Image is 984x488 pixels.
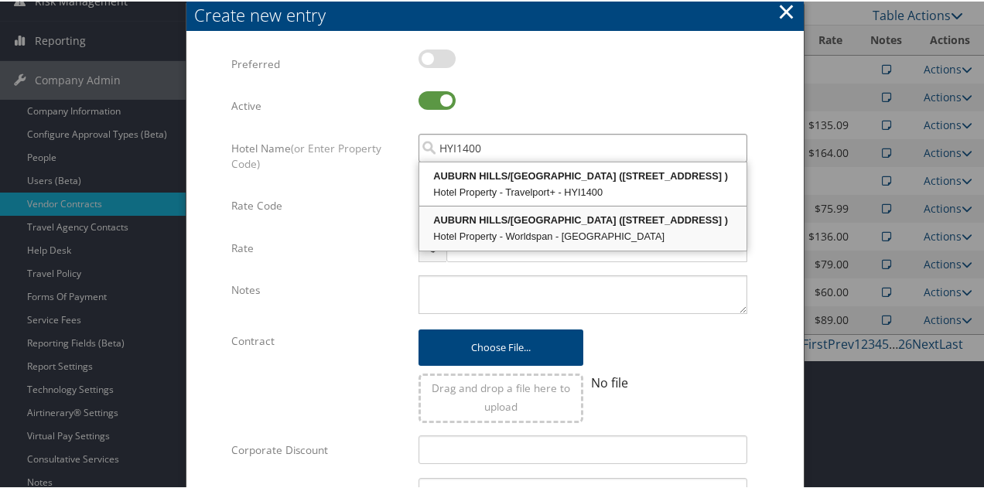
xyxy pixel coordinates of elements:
[231,90,407,119] label: Active
[194,2,804,26] div: Create new entry
[231,48,407,77] label: Preferred
[422,227,744,243] div: Hotel Property - Worldspan - [GEOGRAPHIC_DATA]
[231,325,407,354] label: Contract
[591,373,628,390] span: No file
[231,232,407,261] label: Rate
[231,274,407,303] label: Notes
[231,132,407,178] label: Hotel Name
[231,139,381,169] span: (or Enter Property Code)
[432,379,570,412] span: Drag and drop a file here to upload
[231,434,407,463] label: Corporate Discount
[422,167,744,183] div: AUBURN HILLS/[GEOGRAPHIC_DATA] ([STREET_ADDRESS] )
[419,232,446,261] span: $
[422,183,744,199] div: Hotel Property - Travelport+ - HYI1400
[422,211,744,227] div: AUBURN HILLS/[GEOGRAPHIC_DATA] ([STREET_ADDRESS] )
[231,189,407,219] label: Rate Code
